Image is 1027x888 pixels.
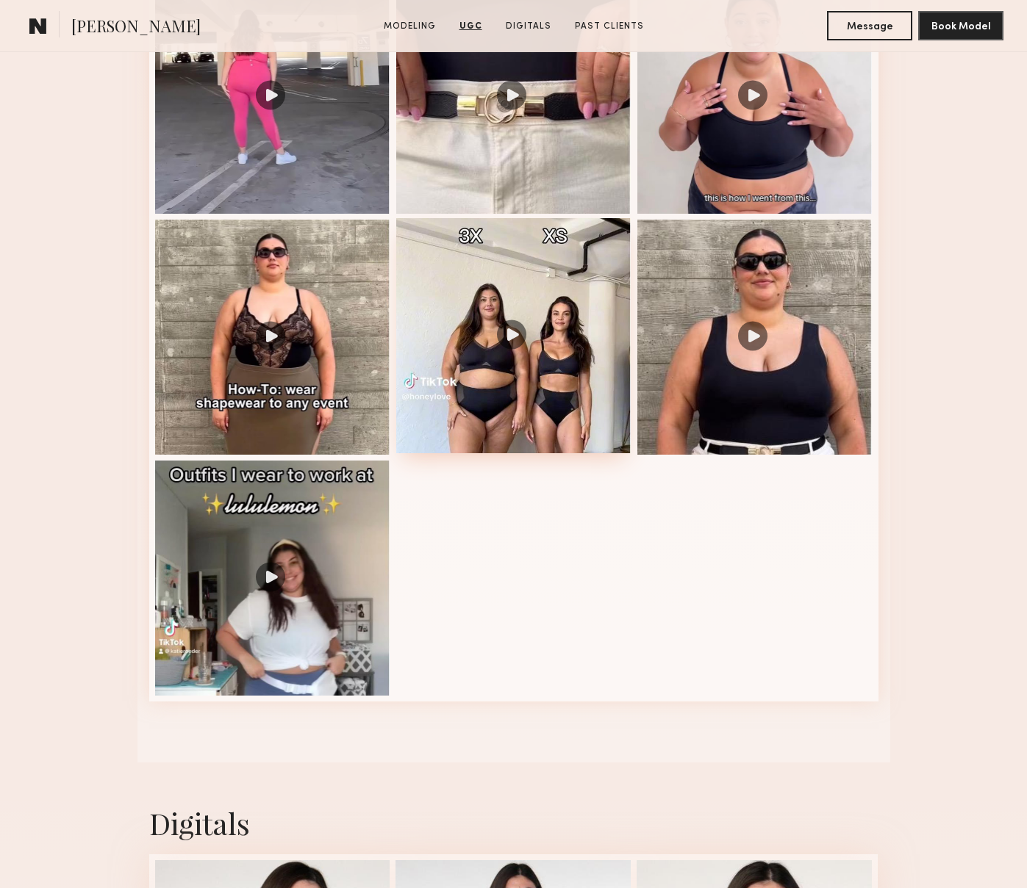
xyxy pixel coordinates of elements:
div: Digitals [149,804,879,842]
span: [PERSON_NAME] [71,15,201,40]
button: Book Model [918,11,1003,40]
a: Modeling [378,20,442,33]
button: Message [827,11,912,40]
a: Digitals [500,20,557,33]
a: Past Clients [569,20,650,33]
a: Book Model [918,19,1003,32]
a: UGC [454,20,488,33]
